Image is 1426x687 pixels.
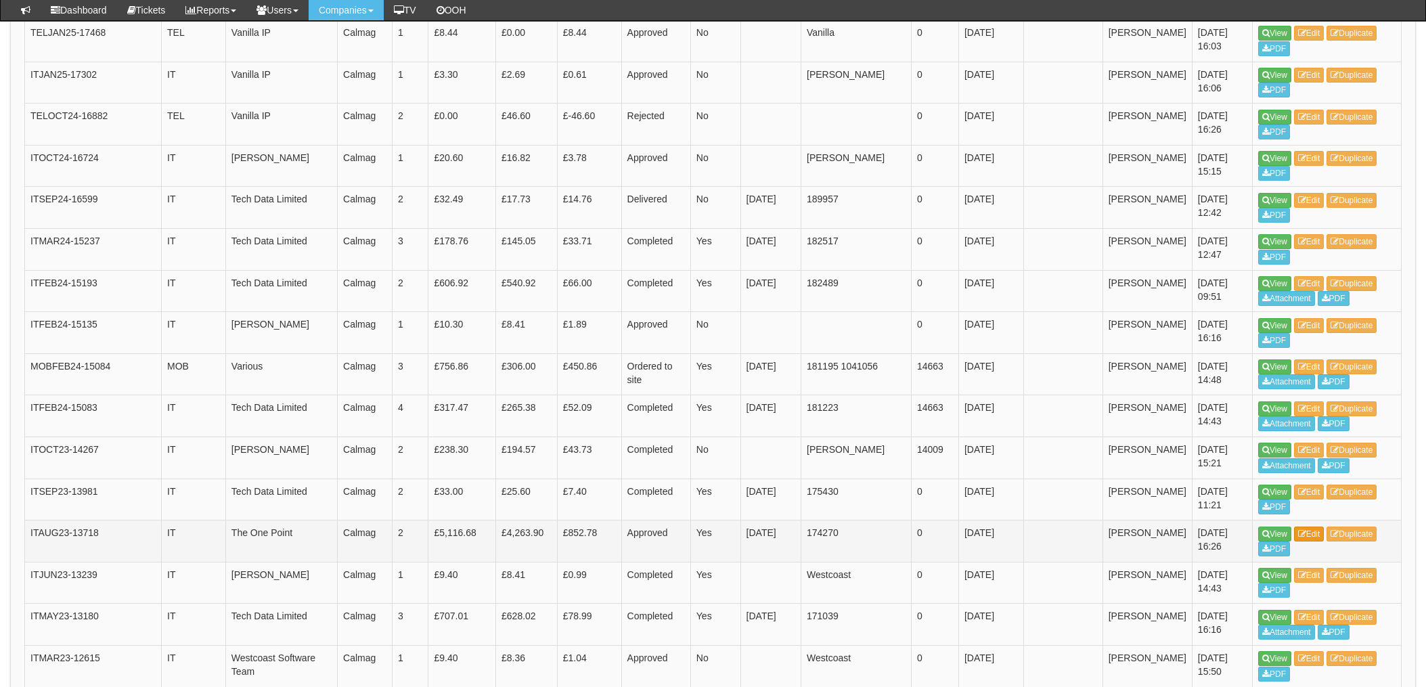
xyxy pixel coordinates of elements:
[621,395,690,437] td: Completed
[162,145,226,187] td: IT
[621,187,690,229] td: Delivered
[496,562,558,604] td: £8.41
[801,479,911,520] td: 175430
[392,395,428,437] td: 4
[392,104,428,146] td: 2
[162,562,226,604] td: IT
[557,229,621,271] td: £33.71
[801,187,911,229] td: 189957
[1327,26,1377,41] a: Duplicate
[1192,20,1252,62] td: [DATE] 16:03
[392,229,428,271] td: 3
[338,229,393,271] td: Calmag
[1327,485,1377,500] a: Duplicate
[1258,651,1291,666] a: View
[801,520,911,562] td: 174270
[392,187,428,229] td: 2
[690,312,740,354] td: No
[557,20,621,62] td: £8.44
[392,604,428,646] td: 3
[1102,353,1192,395] td: [PERSON_NAME]
[496,187,558,229] td: £17.73
[496,312,558,354] td: £8.41
[1192,312,1252,354] td: [DATE] 16:16
[496,104,558,146] td: £46.60
[225,20,337,62] td: Vanilla IP
[225,145,337,187] td: [PERSON_NAME]
[225,270,337,312] td: Tech Data Limited
[1327,651,1377,666] a: Duplicate
[25,604,162,646] td: ITMAY23-13180
[1258,485,1291,500] a: View
[162,520,226,562] td: IT
[25,395,162,437] td: ITFEB24-15083
[25,312,162,354] td: ITFEB24-15135
[1294,318,1324,333] a: Edit
[740,395,801,437] td: [DATE]
[958,604,1023,646] td: [DATE]
[621,353,690,395] td: Ordered to site
[740,604,801,646] td: [DATE]
[162,270,226,312] td: IT
[1258,276,1291,291] a: View
[338,520,393,562] td: Calmag
[801,62,911,104] td: [PERSON_NAME]
[1102,270,1192,312] td: [PERSON_NAME]
[1192,520,1252,562] td: [DATE] 16:26
[1258,208,1290,223] a: PDF
[1294,26,1324,41] a: Edit
[1102,520,1192,562] td: [PERSON_NAME]
[25,145,162,187] td: ITOCT24-16724
[496,520,558,562] td: £4,263.90
[1258,234,1291,249] a: View
[1318,416,1350,431] a: PDF
[1258,610,1291,625] a: View
[1258,110,1291,125] a: View
[621,20,690,62] td: Approved
[1294,234,1324,249] a: Edit
[801,604,911,646] td: 171039
[1102,187,1192,229] td: [PERSON_NAME]
[1258,250,1290,265] a: PDF
[496,62,558,104] td: £2.69
[1294,110,1324,125] a: Edit
[225,479,337,520] td: Tech Data Limited
[25,353,162,395] td: MOBFEB24-15084
[1102,437,1192,479] td: [PERSON_NAME]
[428,229,496,271] td: £178.76
[1102,395,1192,437] td: [PERSON_NAME]
[1327,276,1377,291] a: Duplicate
[621,562,690,604] td: Completed
[557,145,621,187] td: £3.78
[225,520,337,562] td: The One Point
[958,62,1023,104] td: [DATE]
[1258,359,1291,374] a: View
[392,353,428,395] td: 3
[911,20,958,62] td: 0
[801,270,911,312] td: 182489
[25,270,162,312] td: ITFEB24-15193
[1294,610,1324,625] a: Edit
[338,312,393,354] td: Calmag
[1294,68,1324,83] a: Edit
[1327,401,1377,416] a: Duplicate
[557,520,621,562] td: £852.78
[162,62,226,104] td: IT
[557,437,621,479] td: £43.73
[690,104,740,146] td: No
[392,20,428,62] td: 1
[1327,234,1377,249] a: Duplicate
[690,562,740,604] td: Yes
[428,562,496,604] td: £9.40
[392,145,428,187] td: 1
[1327,568,1377,583] a: Duplicate
[225,187,337,229] td: Tech Data Limited
[621,437,690,479] td: Completed
[801,353,911,395] td: 181195 1041056
[911,395,958,437] td: 14663
[1318,625,1350,640] a: PDF
[338,479,393,520] td: Calmag
[690,353,740,395] td: Yes
[338,20,393,62] td: Calmag
[911,62,958,104] td: 0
